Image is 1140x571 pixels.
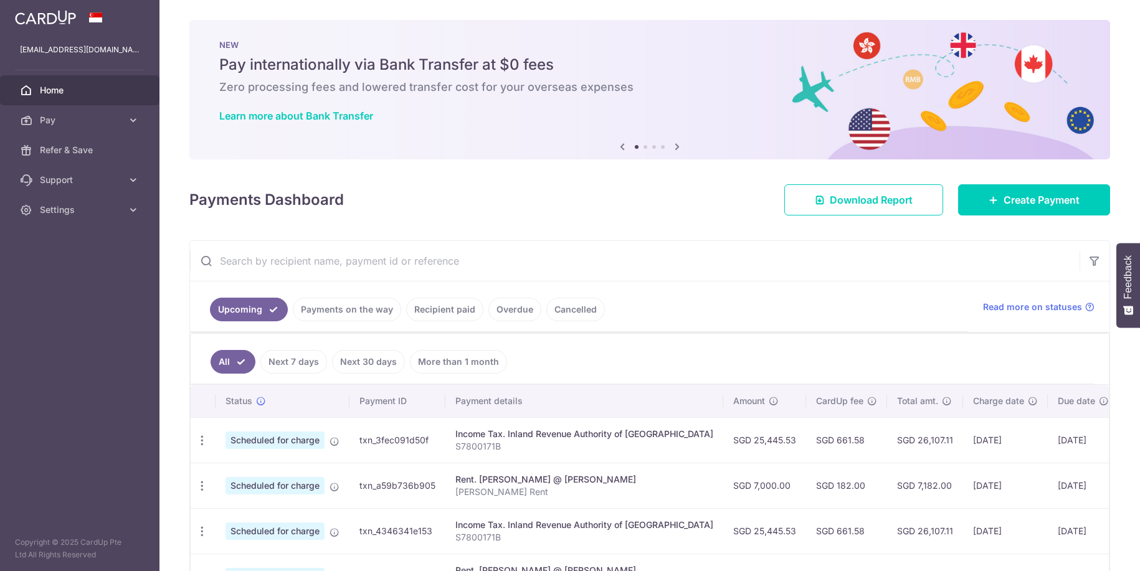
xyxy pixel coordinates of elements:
h5: Pay internationally via Bank Transfer at $0 fees [219,55,1080,75]
td: [DATE] [963,463,1048,508]
span: Download Report [830,192,913,207]
p: NEW [219,40,1080,50]
td: SGD 7,000.00 [723,463,806,508]
a: More than 1 month [410,350,507,374]
span: Support [40,174,122,186]
td: SGD 26,107.11 [887,508,963,554]
td: [DATE] [1048,463,1119,508]
a: Create Payment [958,184,1110,215]
div: Income Tax. Inland Revenue Authority of [GEOGRAPHIC_DATA] [455,519,713,531]
a: All [211,350,255,374]
span: Amount [733,395,765,407]
a: Next 30 days [332,350,405,374]
input: Search by recipient name, payment id or reference [190,241,1080,281]
a: Upcoming [210,298,288,321]
td: txn_4346341e153 [349,508,445,554]
a: Recipient paid [406,298,483,321]
span: CardUp fee [816,395,863,407]
td: SGD 661.58 [806,508,887,554]
td: SGD 7,182.00 [887,463,963,508]
p: S7800171B [455,440,713,453]
td: SGD 26,107.11 [887,417,963,463]
a: Overdue [488,298,541,321]
p: [PERSON_NAME] Rent [455,486,713,498]
span: Feedback [1123,255,1134,299]
td: [DATE] [963,508,1048,554]
td: SGD 25,445.53 [723,417,806,463]
span: Total amt. [897,395,938,407]
span: Read more on statuses [983,301,1082,313]
img: CardUp [15,10,76,25]
span: Charge date [973,395,1024,407]
span: Scheduled for charge [226,477,325,494]
td: txn_3fec091d50f [349,417,445,463]
td: [DATE] [1048,508,1119,554]
span: Settings [40,204,122,216]
th: Payment ID [349,385,445,417]
img: Bank transfer banner [189,20,1110,159]
a: Cancelled [546,298,605,321]
a: Learn more about Bank Transfer [219,110,373,122]
p: S7800171B [455,531,713,544]
span: Refer & Save [40,144,122,156]
span: Scheduled for charge [226,522,325,540]
td: SGD 25,445.53 [723,508,806,554]
a: Next 7 days [260,350,327,374]
h6: Zero processing fees and lowered transfer cost for your overseas expenses [219,80,1080,95]
span: Due date [1058,395,1095,407]
td: txn_a59b736b905 [349,463,445,508]
span: Create Payment [1004,192,1080,207]
div: Income Tax. Inland Revenue Authority of [GEOGRAPHIC_DATA] [455,428,713,440]
a: Read more on statuses [983,301,1095,313]
td: SGD 182.00 [806,463,887,508]
span: Status [226,395,252,407]
div: Rent. [PERSON_NAME] @ [PERSON_NAME] [455,473,713,486]
span: Pay [40,114,122,126]
td: [DATE] [1048,417,1119,463]
th: Payment details [445,385,723,417]
td: SGD 661.58 [806,417,887,463]
button: Feedback - Show survey [1116,243,1140,328]
span: Home [40,84,122,97]
a: Payments on the way [293,298,401,321]
a: Download Report [784,184,943,215]
td: [DATE] [963,417,1048,463]
span: Scheduled for charge [226,432,325,449]
h4: Payments Dashboard [189,189,344,211]
p: [EMAIL_ADDRESS][DOMAIN_NAME] [20,44,140,56]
